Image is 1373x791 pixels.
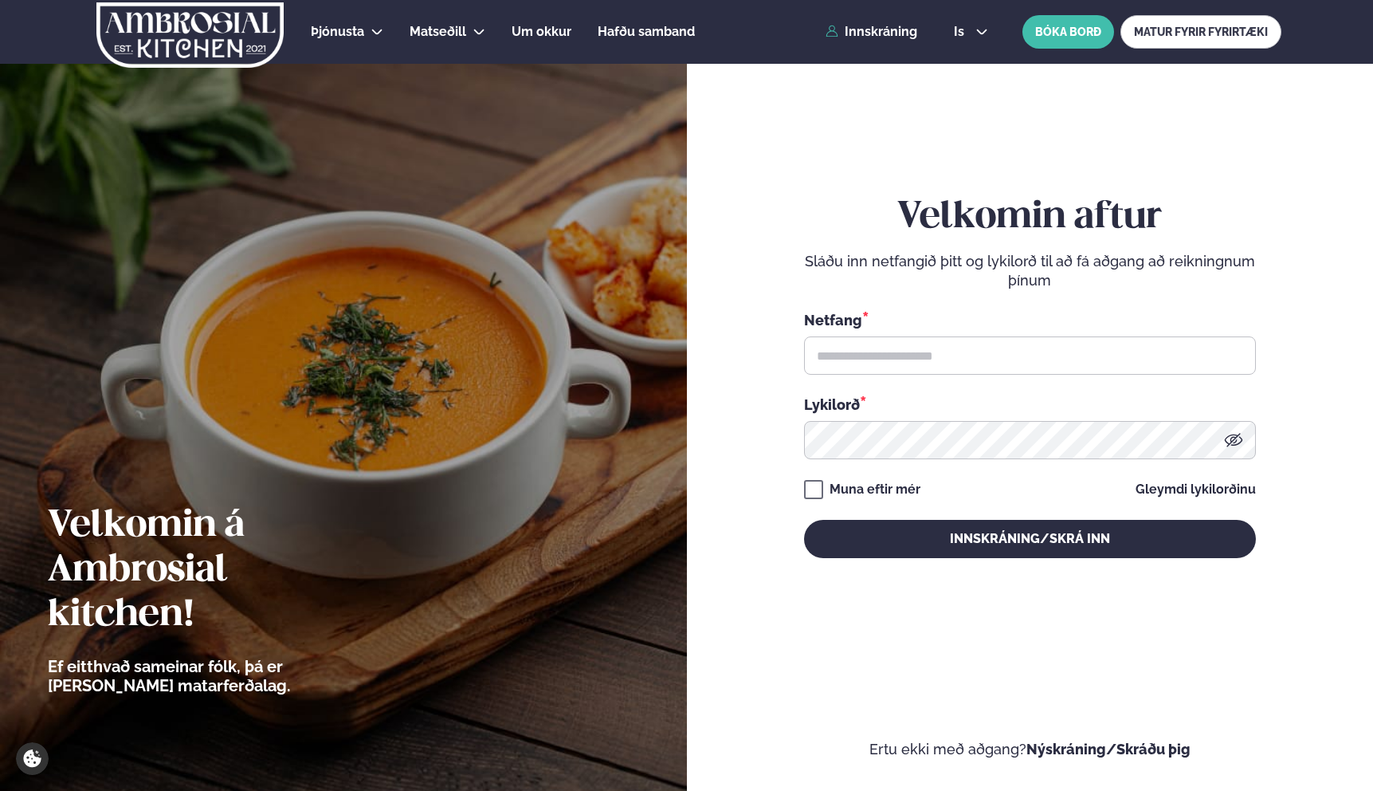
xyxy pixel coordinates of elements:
h2: Velkomin aftur [804,195,1256,240]
h2: Velkomin á Ambrosial kitchen! [48,504,379,638]
a: Um okkur [512,22,571,41]
span: Þjónusta [311,24,364,39]
div: Netfang [804,309,1256,330]
span: Hafðu samband [598,24,695,39]
button: BÓKA BORÐ [1022,15,1114,49]
span: is [954,26,969,38]
span: Matseðill [410,24,466,39]
a: Hafðu samband [598,22,695,41]
a: Þjónusta [311,22,364,41]
p: Sláðu inn netfangið þitt og lykilorð til að fá aðgang að reikningnum þínum [804,252,1256,290]
button: is [941,26,1001,38]
div: Lykilorð [804,394,1256,415]
a: Nýskráning/Skráðu þig [1026,741,1191,758]
p: Ertu ekki með aðgang? [735,740,1326,759]
button: Innskráning/Skrá inn [804,520,1256,558]
span: Um okkur [512,24,571,39]
p: Ef eitthvað sameinar fólk, þá er [PERSON_NAME] matarferðalag. [48,657,379,695]
a: Gleymdi lykilorðinu [1136,483,1256,496]
a: Matseðill [410,22,466,41]
img: logo [95,2,285,68]
a: Cookie settings [16,742,49,775]
a: Innskráning [826,25,917,39]
a: MATUR FYRIR FYRIRTÆKI [1120,15,1281,49]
